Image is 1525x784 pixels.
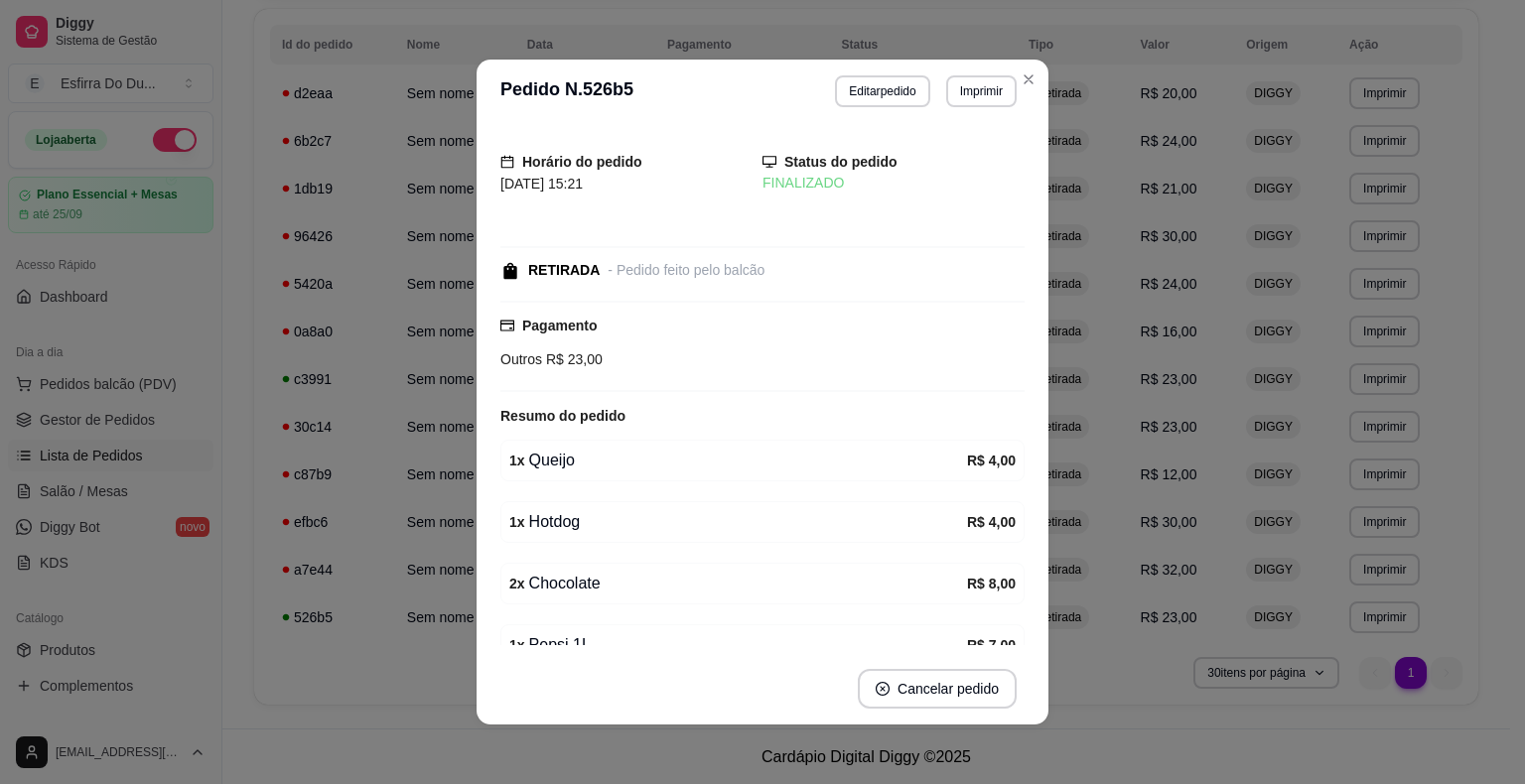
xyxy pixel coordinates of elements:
[858,669,1017,709] button: close-circleCancelar pedido
[509,576,525,591] strong: 2 x
[500,155,514,169] span: calendar
[500,75,633,107] h3: Pedido N. 526b5
[500,351,542,367] span: Outros
[500,319,514,332] span: credit-card
[762,155,776,169] span: desktop
[500,408,625,424] strong: Resumo do pedido
[784,154,898,170] strong: Status do pedido
[509,449,967,472] div: Queijo
[1013,64,1044,95] button: Close
[835,75,929,107] button: Editarpedido
[522,318,597,333] strong: Pagamento
[509,453,525,468] strong: 1 x
[528,260,600,281] div: RETIRADA
[967,637,1016,653] strong: R$ 7,00
[762,173,1025,194] div: FINALIZADO
[946,75,1017,107] button: Imprimir
[509,637,525,653] strong: 1 x
[509,633,967,657] div: Pepsi 1L
[509,514,525,530] strong: 1 x
[967,576,1016,591] strong: R$ 8,00
[509,510,967,534] div: Hotdog
[542,351,603,367] span: R$ 23,00
[967,453,1016,468] strong: R$ 4,00
[522,154,642,170] strong: Horário do pedido
[967,514,1016,530] strong: R$ 4,00
[500,176,583,192] span: [DATE] 15:21
[608,260,764,281] div: - Pedido feito pelo balcão
[509,572,967,595] div: Chocolate
[876,682,890,696] span: close-circle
